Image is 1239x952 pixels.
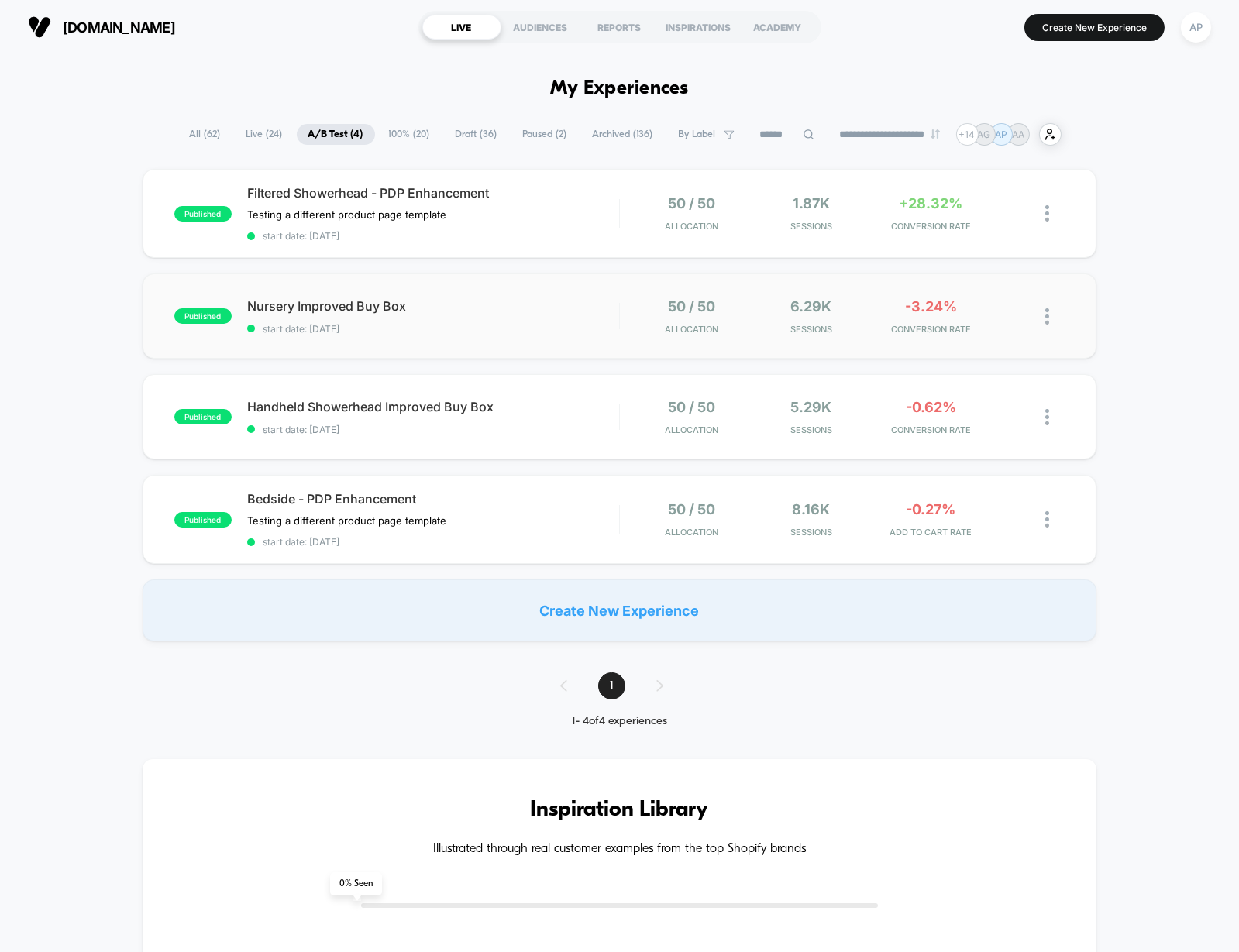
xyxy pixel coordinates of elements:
span: start date: [DATE] [247,230,619,242]
span: 50 / 50 [668,195,715,211]
div: + 14 [956,123,979,146]
p: AG [978,129,991,140]
span: By Label [679,129,716,140]
img: Visually logo [28,15,51,39]
button: AP [1176,12,1216,43]
span: Nursery Improved Buy Box [247,298,619,314]
span: Archived ( 136 ) [581,124,665,145]
button: [DOMAIN_NAME] [23,15,180,40]
img: close [1045,308,1049,325]
h4: Illustrated through real customer examples from the top Shopify brands [189,842,1050,857]
span: -0.27% [906,501,955,517]
span: Handheld Showerhead Improved Buy Box [247,399,619,414]
span: CONVERSION RATE [875,424,986,435]
span: 1 [598,672,625,699]
span: start date: [DATE] [247,536,619,548]
span: Sessions [755,221,867,232]
span: Testing a different product page template [247,514,446,527]
div: ACADEMY [738,15,817,40]
span: 8.16k [792,501,830,517]
span: 5.29k [790,399,831,415]
span: 50 / 50 [668,298,715,314]
span: Paused ( 2 ) [511,124,579,145]
span: CONVERSION RATE [875,324,986,335]
span: 100% ( 20 ) [377,124,442,145]
span: 0 % Seen [330,872,382,895]
span: Bedside - PDP Enhancement [247,491,619,507]
div: AP [1181,12,1211,43]
span: 1.87k [793,195,830,211]
span: start date: [DATE] [247,424,619,435]
div: AUDIENCES [501,15,580,40]
span: -0.62% [906,399,956,415]
span: start date: [DATE] [247,323,619,335]
span: Sessions [755,424,867,435]
img: close [1045,205,1049,222]
img: close [1045,511,1049,528]
span: 6.29k [790,298,831,314]
span: -3.24% [905,298,957,314]
span: All ( 62 ) [178,124,232,145]
span: +28.32% [899,195,962,211]
span: 50 / 50 [668,399,715,415]
p: AA [1012,129,1024,140]
span: published [174,206,232,222]
h3: Inspiration Library [189,798,1050,823]
div: INSPIRATIONS [659,15,738,40]
span: Filtered Showerhead - PDP Enhancement [247,185,619,201]
span: Sessions [755,527,867,538]
div: 1 - 4 of 4 experiences [545,715,694,728]
span: ADD TO CART RATE [875,527,986,538]
span: 50 / 50 [668,501,715,517]
span: CONVERSION RATE [875,221,986,232]
span: Allocation [665,527,718,538]
h1: My Experiences [550,77,689,100]
span: Allocation [665,424,718,435]
div: LIVE [422,15,501,40]
span: [DOMAIN_NAME] [63,19,175,36]
p: AP [995,129,1007,140]
div: REPORTS [580,15,659,40]
span: Draft ( 36 ) [444,124,509,145]
img: close [1045,409,1049,425]
span: Allocation [665,221,718,232]
span: Live ( 24 ) [235,124,294,145]
span: published [174,308,232,324]
img: end [931,129,940,139]
span: A/B Test ( 4 ) [297,124,375,145]
span: Allocation [665,324,718,335]
span: Testing a different product page template [247,208,446,221]
button: Create New Experience [1024,14,1165,41]
span: published [174,512,232,528]
div: Create New Experience [143,579,1096,641]
span: Sessions [755,324,867,335]
span: published [174,409,232,424]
